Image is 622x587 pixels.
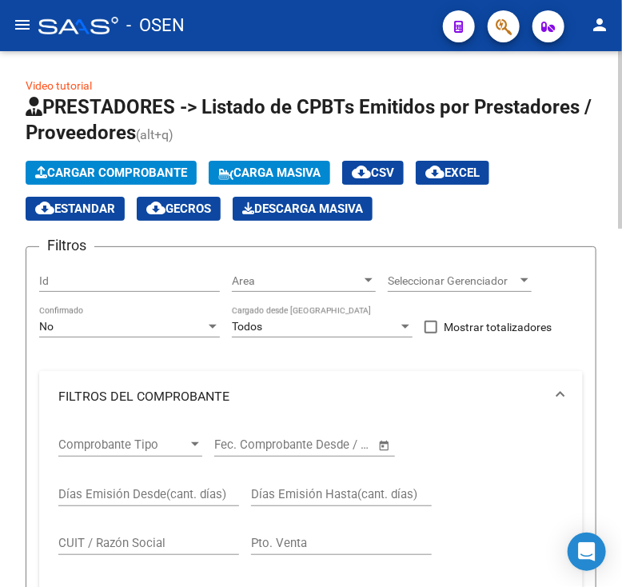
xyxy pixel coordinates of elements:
span: Gecros [146,202,211,216]
span: Area [232,274,361,288]
span: Estandar [35,202,115,216]
button: Estandar [26,197,125,221]
button: Descarga Masiva [233,197,373,221]
span: Seleccionar Gerenciador [388,274,517,288]
input: Fecha inicio [214,437,279,452]
span: Mostrar totalizadores [444,317,552,337]
mat-icon: menu [13,15,32,34]
button: Open calendar [376,437,394,455]
input: Fecha fin [293,437,371,452]
span: - OSEN [126,8,185,43]
div: Open Intercom Messenger [568,533,606,571]
app-download-masive: Descarga masiva de comprobantes (adjuntos) [233,197,373,221]
span: EXCEL [425,166,480,180]
span: Cargar Comprobante [35,166,187,180]
span: Comprobante Tipo [58,437,188,452]
h3: Filtros [39,234,94,257]
mat-expansion-panel-header: FILTROS DEL COMPROBANTE [39,371,583,422]
button: EXCEL [416,161,489,185]
button: Gecros [137,197,221,221]
mat-icon: cloud_download [352,162,371,182]
span: (alt+q) [136,127,173,142]
mat-icon: cloud_download [146,198,165,218]
mat-icon: cloud_download [425,162,445,182]
span: PRESTADORES -> Listado de CPBTs Emitidos por Prestadores / Proveedores [26,96,592,144]
span: Todos [232,320,262,333]
span: Carga Masiva [218,166,321,180]
span: No [39,320,54,333]
a: Video tutorial [26,79,92,92]
span: Descarga Masiva [242,202,363,216]
mat-panel-title: FILTROS DEL COMPROBANTE [58,388,544,405]
button: Carga Masiva [209,161,330,185]
button: Cargar Comprobante [26,161,197,185]
span: CSV [352,166,394,180]
button: CSV [342,161,404,185]
mat-icon: person [590,15,609,34]
mat-icon: cloud_download [35,198,54,218]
